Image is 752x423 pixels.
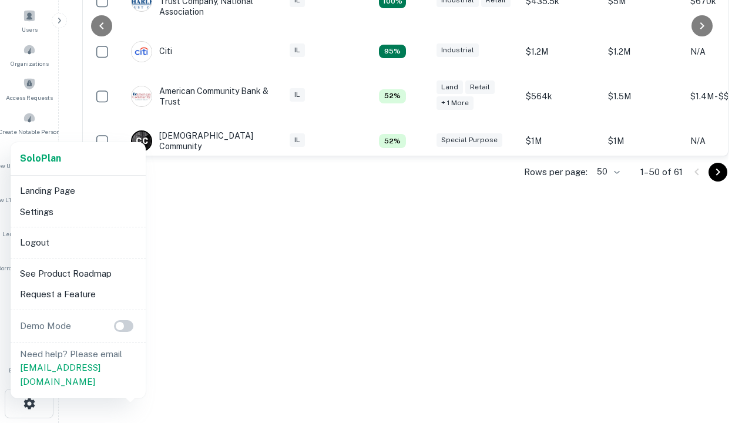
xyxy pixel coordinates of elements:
[20,152,61,166] a: SoloPlan
[20,153,61,164] strong: Solo Plan
[15,319,76,333] p: Demo Mode
[15,202,141,223] li: Settings
[20,347,136,389] p: Need help? Please email
[15,284,141,305] li: Request a Feature
[693,329,752,385] iframe: Chat Widget
[15,180,141,202] li: Landing Page
[15,263,141,284] li: See Product Roadmap
[20,362,100,387] a: [EMAIL_ADDRESS][DOMAIN_NAME]
[15,232,141,253] li: Logout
